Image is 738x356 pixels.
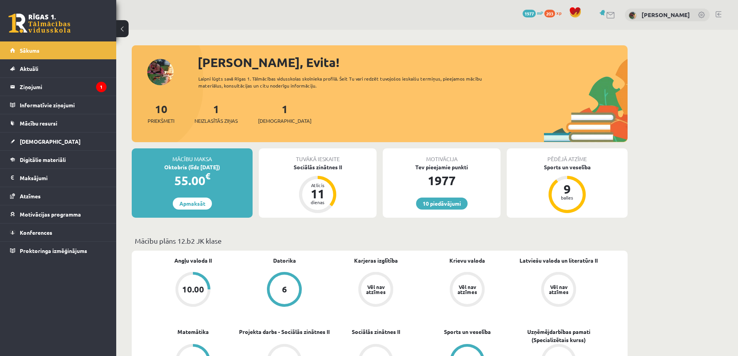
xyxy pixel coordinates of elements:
a: Datorika [273,256,296,265]
div: Vēl nav atzīmes [456,284,478,294]
a: Konferences [10,224,107,241]
a: 6 [239,272,330,308]
a: [DEMOGRAPHIC_DATA] [10,132,107,150]
a: 1[DEMOGRAPHIC_DATA] [258,102,311,125]
div: 9 [556,183,579,195]
a: Atzīmes [10,187,107,205]
span: Konferences [20,229,52,236]
a: Digitālie materiāli [10,151,107,169]
span: € [205,170,210,182]
a: Mācību resursi [10,114,107,132]
div: Atlicis [306,183,329,187]
div: dienas [306,200,329,205]
a: Projekta darbs - Sociālās zinātnes II [239,328,330,336]
div: 55.00 [132,171,253,190]
p: Mācību plāns 12.b2 JK klase [135,236,624,246]
div: 11 [306,187,329,200]
img: Evita Kudrjašova [629,12,637,19]
a: Apmaksāt [173,198,212,210]
a: 203 xp [544,10,565,16]
div: Oktobris (līdz [DATE]) [132,163,253,171]
div: balles [556,195,579,200]
span: Digitālie materiāli [20,156,66,163]
a: Proktoringa izmēģinājums [10,242,107,260]
a: Maksājumi [10,169,107,187]
span: Sākums [20,47,40,54]
div: Tev pieejamie punkti [383,163,501,171]
div: 1977 [383,171,501,190]
span: Mācību resursi [20,120,57,127]
span: mP [537,10,543,16]
span: [DEMOGRAPHIC_DATA] [258,117,311,125]
a: Informatīvie ziņojumi [10,96,107,114]
div: Pēdējā atzīme [507,148,628,163]
span: Atzīmes [20,193,41,199]
i: 1 [96,82,107,92]
a: 1Neizlasītās ziņas [194,102,238,125]
a: 10.00 [147,272,239,308]
a: Latviešu valoda un literatūra II [520,256,598,265]
div: Sociālās zinātnes II [259,163,377,171]
a: Angļu valoda II [174,256,212,265]
div: Mācību maksa [132,148,253,163]
a: 1977 mP [523,10,543,16]
span: Aktuāli [20,65,38,72]
a: 10Priekšmeti [148,102,174,125]
a: Sports un veselība [444,328,491,336]
span: Motivācijas programma [20,211,81,218]
div: Tuvākā ieskaite [259,148,377,163]
div: Sports un veselība [507,163,628,171]
a: Karjeras izglītība [354,256,398,265]
a: Sociālās zinātnes II Atlicis 11 dienas [259,163,377,214]
span: [DEMOGRAPHIC_DATA] [20,138,81,145]
legend: Informatīvie ziņojumi [20,96,107,114]
legend: Ziņojumi [20,78,107,96]
span: Neizlasītās ziņas [194,117,238,125]
div: [PERSON_NAME], Evita! [198,53,628,72]
a: Krievu valoda [449,256,485,265]
span: Priekšmeti [148,117,174,125]
span: Proktoringa izmēģinājums [20,247,87,254]
div: Laipni lūgts savā Rīgas 1. Tālmācības vidusskolas skolnieka profilā. Šeit Tu vari redzēt tuvojošo... [198,75,496,89]
a: Vēl nav atzīmes [513,272,604,308]
a: Sports un veselība 9 balles [507,163,628,214]
a: Sākums [10,41,107,59]
a: 10 piedāvājumi [416,198,468,210]
a: Vēl nav atzīmes [330,272,421,308]
legend: Maksājumi [20,169,107,187]
span: 1977 [523,10,536,17]
div: 6 [282,285,287,294]
span: xp [556,10,561,16]
div: Vēl nav atzīmes [548,284,569,294]
a: Vēl nav atzīmes [421,272,513,308]
a: Rīgas 1. Tālmācības vidusskola [9,14,71,33]
a: Matemātika [177,328,209,336]
div: Motivācija [383,148,501,163]
a: Uzņēmējdarbības pamati (Specializētais kurss) [513,328,604,344]
a: Aktuāli [10,60,107,77]
span: 203 [544,10,555,17]
a: Motivācijas programma [10,205,107,223]
div: 10.00 [182,285,204,294]
a: Sociālās zinātnes II [352,328,400,336]
a: Ziņojumi1 [10,78,107,96]
div: Vēl nav atzīmes [365,284,387,294]
a: [PERSON_NAME] [642,11,690,19]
